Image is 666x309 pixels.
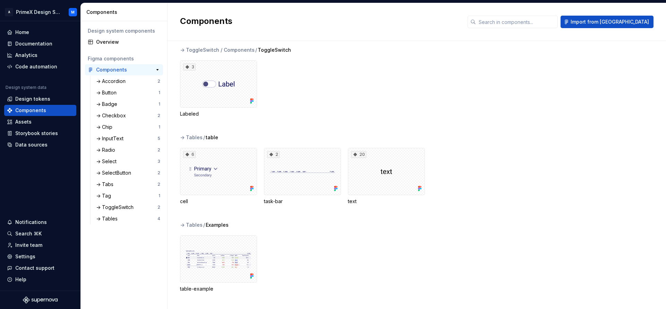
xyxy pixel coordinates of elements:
[96,147,118,153] div: -> Radio
[96,169,134,176] div: -> SelectButton
[88,27,160,34] div: Design system components
[157,136,160,141] div: 5
[4,27,76,38] a: Home
[15,141,48,148] div: Data sources
[15,219,47,226] div: Notifications
[180,198,257,205] div: cell
[4,116,76,127] a: Assets
[4,38,76,49] a: Documentation
[476,16,558,28] input: Search in components...
[93,144,163,156] a: -> Radio2
[157,170,160,176] div: 2
[157,147,160,153] div: 2
[93,156,163,167] a: -> Select3
[93,76,163,87] a: -> Accordion2
[157,159,160,164] div: 3
[264,198,341,205] div: task-bar
[255,47,257,53] span: /
[4,217,76,228] button: Notifications
[180,47,255,53] div: -> ToggleSwitch / Components
[159,90,160,95] div: 1
[15,29,29,36] div: Home
[96,78,128,85] div: -> Accordion
[4,139,76,150] a: Data sources
[157,182,160,187] div: 2
[85,64,163,75] a: Components
[96,215,120,222] div: -> Tables
[348,148,425,205] div: 20text
[157,78,160,84] div: 2
[93,179,163,190] a: -> Tabs2
[96,204,136,211] div: -> ToggleSwitch
[96,112,129,119] div: -> Checkbox
[93,133,163,144] a: -> InputText5
[183,151,196,158] div: 6
[96,101,120,108] div: -> Badge
[86,9,164,16] div: Components
[93,99,163,110] a: -> Badge1
[6,85,46,90] div: Design system data
[93,167,163,178] a: -> SelectButton2
[4,105,76,116] a: Components
[96,39,160,45] div: Overview
[15,40,52,47] div: Documentation
[157,113,160,118] div: 2
[15,63,57,70] div: Code automation
[15,118,32,125] div: Assets
[157,204,160,210] div: 2
[4,50,76,61] a: Analytics
[88,55,160,62] div: Figma components
[206,134,218,141] span: table
[96,135,126,142] div: -> InputText
[71,9,75,15] div: M
[15,95,50,102] div: Design tokens
[16,9,60,16] div: PrimeX Design System
[157,216,160,222] div: 4
[180,110,257,117] div: Labeled
[180,235,257,292] div: table-example
[15,265,54,272] div: Contact support
[203,134,205,141] span: /
[96,124,115,131] div: -> Chip
[4,93,76,105] a: Design tokens
[159,101,160,107] div: 1
[23,297,58,303] svg: Supernova Logo
[93,202,163,213] a: -> ToggleSwitch2
[267,151,280,158] div: 2
[15,276,26,283] div: Help
[96,89,119,96] div: -> Button
[159,124,160,130] div: 1
[203,222,205,228] span: /
[561,16,654,28] button: Import from [GEOGRAPHIC_DATA]
[93,87,163,98] a: -> Button1
[180,16,459,27] h2: Components
[4,251,76,262] a: Settings
[15,242,42,249] div: Invite team
[180,60,257,117] div: 3Labeled
[183,64,196,70] div: 3
[15,230,42,237] div: Search ⌘K
[5,8,13,16] div: A
[15,107,46,114] div: Components
[4,274,76,285] button: Help
[96,192,114,199] div: -> Tag
[93,213,163,224] a: -> Tables4
[4,128,76,139] a: Storybook stories
[15,52,37,59] div: Analytics
[159,193,160,199] div: 1
[1,5,79,19] button: APrimeX Design SystemM
[96,66,127,73] div: Components
[93,190,163,201] a: -> Tag1
[93,122,163,133] a: -> Chip1
[264,148,341,205] div: 2task-bar
[571,18,649,25] span: Import from [GEOGRAPHIC_DATA]
[96,181,116,188] div: -> Tabs
[4,61,76,72] a: Code automation
[96,158,119,165] div: -> Select
[93,110,163,121] a: -> Checkbox2
[180,285,257,292] div: table-example
[4,228,76,239] button: Search ⌘K
[15,130,58,137] div: Storybook stories
[258,47,291,53] span: ToggleSwitch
